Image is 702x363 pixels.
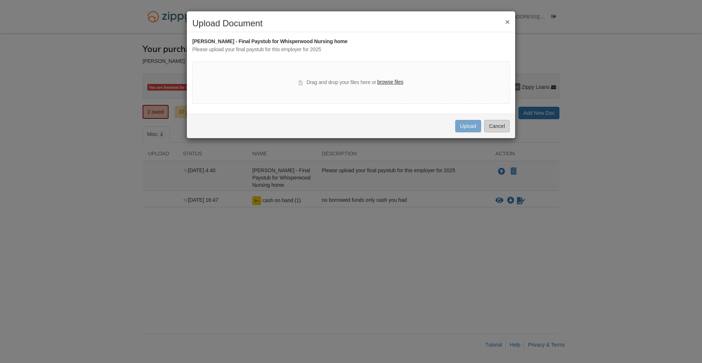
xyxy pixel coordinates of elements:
button: × [505,18,510,26]
div: Drag and drop your files here or [299,78,403,87]
label: browse files [377,78,403,86]
div: Please upload your final paystub for this employer for 2025 [192,46,510,54]
div: [PERSON_NAME] - Final Paystub for Whisperwood Nursing home [192,38,510,46]
h2: Upload Document [192,19,510,28]
button: Upload [455,120,481,132]
button: Cancel [484,120,510,132]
